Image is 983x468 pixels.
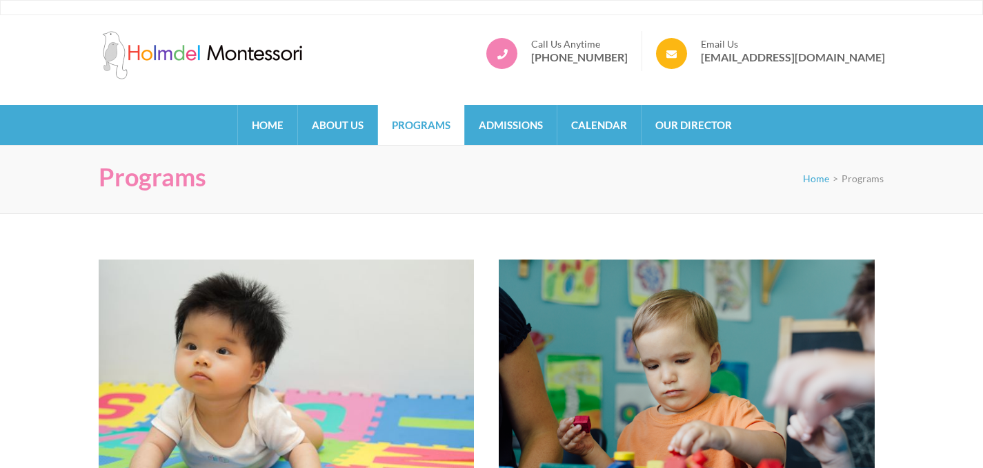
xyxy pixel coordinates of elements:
a: [PHONE_NUMBER] [531,50,628,64]
a: Admissions [465,105,557,145]
span: Call Us Anytime [531,38,628,50]
a: About Us [298,105,377,145]
a: Programs [378,105,464,145]
h1: Programs [99,162,206,192]
img: Holmdel Montessori School [99,31,306,79]
span: Email Us [701,38,885,50]
span: > [833,173,838,184]
a: Our Director [642,105,746,145]
a: [EMAIL_ADDRESS][DOMAIN_NAME] [701,50,885,64]
a: Home [238,105,297,145]
a: Home [803,173,829,184]
a: Calendar [557,105,641,145]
